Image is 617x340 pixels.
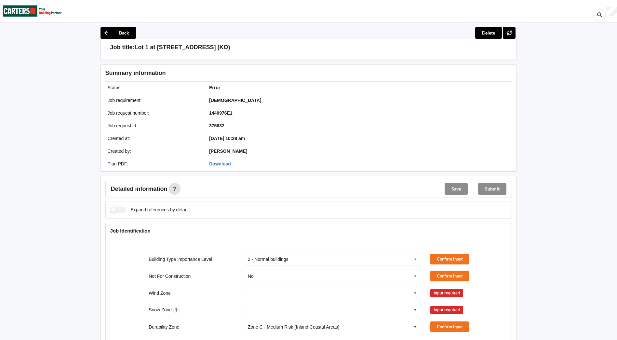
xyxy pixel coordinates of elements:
[110,44,135,51] h3: Job title:
[103,148,205,154] div: Created by :
[103,135,205,142] div: Created at :
[103,161,205,167] div: Plan PDF :
[101,27,136,39] button: Back
[430,254,469,264] button: Confirm input
[149,257,212,262] label: Building Type Importance Level
[103,84,205,91] div: Status :
[149,307,173,312] label: Snow Zone
[248,274,254,278] div: No
[248,257,288,262] div: 2 - Normal buildings
[209,149,247,154] b: [PERSON_NAME]
[209,98,261,103] b: [DEMOGRAPHIC_DATA]
[103,110,205,116] div: Job request number :
[149,324,179,330] label: Durability Zone
[149,290,171,296] label: Wind Zone
[3,0,62,21] img: Carters
[110,228,507,234] h4: Job Identification
[209,110,233,116] b: 1440976E1
[475,27,502,39] button: Delete
[209,161,231,166] a: Download
[430,289,463,297] div: Input required
[149,274,191,279] label: Not For Construction
[103,97,205,104] div: Job requirement :
[135,44,230,51] h3: Lot 1 at [STREET_ADDRESS] (KO)
[430,271,469,281] button: Confirm input
[111,186,168,192] span: Detailed information
[430,321,469,332] button: Confirm input
[209,136,245,141] b: [DATE] 10:29 am
[209,123,224,128] b: 375632
[209,85,220,90] b: Error
[606,7,617,16] div: User Profile
[248,325,340,329] div: Zone C - Medium Risk (Inland Coastal Areas)
[103,122,205,129] div: Job request id :
[110,206,190,213] label: Expand references by default
[430,306,463,314] div: Input required
[105,69,408,77] h3: Summary information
